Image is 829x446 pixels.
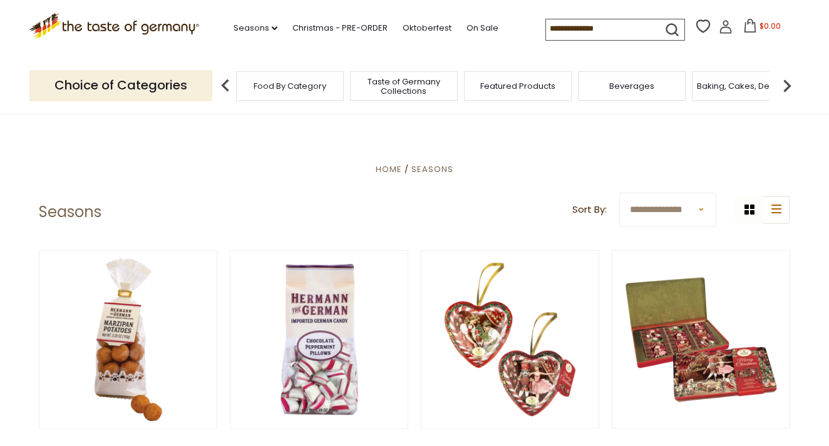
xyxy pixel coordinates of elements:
[411,163,453,175] a: Seasons
[697,81,794,91] a: Baking, Cakes, Desserts
[29,70,212,101] p: Choice of Categories
[421,251,599,428] img: Heidel "Christmas Fairy Tale" Fancy Heart, 1.9oz
[234,21,277,35] a: Seasons
[376,163,402,175] a: Home
[572,202,607,218] label: Sort By:
[612,251,790,428] img: Heidel "Christmas Fairy Tale" Milk Chocolate Deco Tin, 3.17oz
[403,21,451,35] a: Oktoberfest
[213,73,238,98] img: previous arrow
[480,81,555,91] a: Featured Products
[39,203,101,221] h1: Seasons
[775,73,800,98] img: next arrow
[230,251,408,428] img: Hermann Bavarian Chocolate Filled Peppermint Pillows in Bag, 5.3 oz
[609,81,654,91] a: Beverages
[735,19,788,38] button: $0.00
[39,251,217,428] img: Hermann Bavarian Marzipan Potatoes, 5.29 oz
[466,21,498,35] a: On Sale
[292,21,388,35] a: Christmas - PRE-ORDER
[759,21,781,31] span: $0.00
[354,77,454,96] a: Taste of Germany Collections
[254,81,326,91] a: Food By Category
